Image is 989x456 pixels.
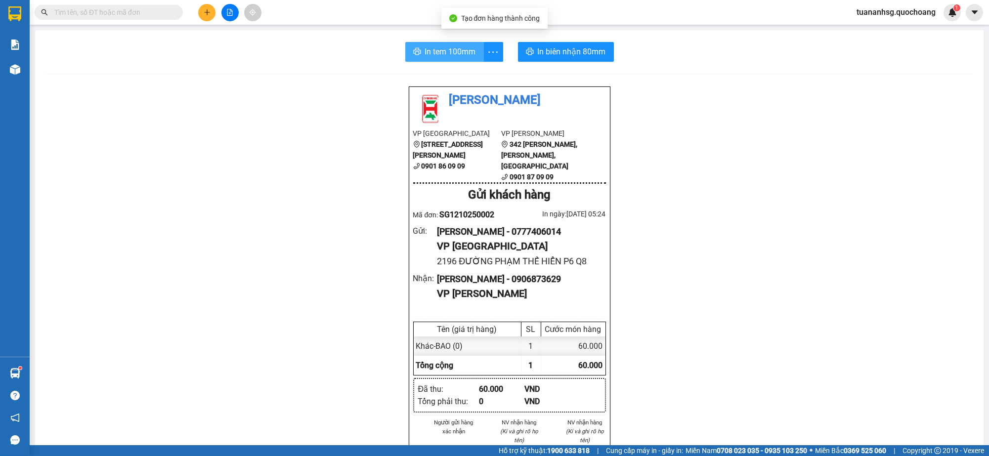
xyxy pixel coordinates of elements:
span: caret-down [970,8,979,17]
span: Miền Bắc [815,445,886,456]
span: more [484,46,503,58]
div: VND [524,395,570,408]
li: VP [PERSON_NAME] [501,128,590,139]
div: HOÀNG [118,31,197,42]
span: | [597,445,599,456]
span: Tạo đơn hàng thành công [461,14,540,22]
strong: 1900 633 818 [547,447,590,455]
span: question-circle [10,391,20,400]
span: copyright [934,447,941,454]
b: 0901 86 09 09 [422,162,466,170]
span: In biên nhận 80mm [538,45,606,58]
span: environment [413,141,420,148]
i: (Kí và ghi rõ họ tên) [500,428,538,444]
div: Nhận : [413,272,437,285]
li: NV nhận hàng [498,418,540,427]
span: Cung cấp máy in - giấy in: [606,445,683,456]
div: 2196 ĐƯỜNG PHẠM THẾ HIỂN P6 Q8 [437,254,598,268]
div: Mã đơn: [413,208,510,221]
span: search [41,9,48,16]
div: Gửi khách hàng [413,186,606,205]
span: 1 [529,361,533,370]
div: [GEOGRAPHIC_DATA] [8,8,111,31]
strong: 0369 525 060 [844,447,886,455]
li: Người gửi hàng xác nhận [433,418,475,436]
button: aim [244,4,261,21]
div: Tên (giá trị hàng) [416,325,518,334]
span: SG1210250002 [439,210,494,219]
span: Nhận: [118,8,141,19]
div: Đã thu : [418,383,479,395]
span: plus [204,9,211,16]
li: NV nhận hàng [564,418,606,427]
span: printer [526,47,534,57]
span: Gửi: [8,8,24,19]
span: aim [249,9,256,16]
span: Khác - BAO (0) [416,341,463,351]
span: Hỗ trợ kỹ thuật: [499,445,590,456]
span: In tem 100mm [425,45,476,58]
span: Miền Nam [686,445,807,456]
div: [PERSON_NAME] - 0906873629 [437,272,598,286]
div: [PERSON_NAME] [8,31,111,42]
img: warehouse-icon [10,368,20,378]
img: icon-new-feature [948,8,957,17]
span: message [10,435,20,445]
img: logo.jpg [413,91,448,125]
div: 1 [521,336,541,356]
button: printerIn biên nhận 80mm [518,42,614,62]
img: warehouse-icon [10,64,20,75]
sup: 1 [19,367,22,370]
div: 0348455941 [118,42,197,56]
div: In ngày: [DATE] 05:24 [510,208,606,219]
b: 342 [PERSON_NAME], [PERSON_NAME], [GEOGRAPHIC_DATA] [501,140,577,170]
sup: 1 [953,4,960,11]
div: Tổng phải thu : [418,395,479,408]
div: 81/14A ĐƯỜNG 14, [GEOGRAPHIC_DATA], [GEOGRAPHIC_DATA] [8,56,111,92]
span: phone [413,163,420,169]
i: (Kí và ghi rõ họ tên) [566,428,604,444]
span: notification [10,413,20,422]
div: SL [524,325,538,334]
span: phone [501,173,508,180]
button: plus [198,4,215,21]
img: solution-icon [10,40,20,50]
strong: 0708 023 035 - 0935 103 250 [717,447,807,455]
span: printer [413,47,421,57]
b: 0901 87 09 09 [510,173,554,181]
button: caret-down [966,4,983,21]
li: VP [GEOGRAPHIC_DATA] [413,128,502,139]
span: 60.000 [579,361,603,370]
li: [PERSON_NAME] [413,91,606,110]
span: tuananhsg.quochoang [849,6,944,18]
span: check-circle [449,14,457,22]
div: 0 [479,395,525,408]
button: more [483,42,503,62]
button: printerIn tem 100mm [405,42,484,62]
b: [STREET_ADDRESS][PERSON_NAME] [413,140,483,159]
img: logo-vxr [8,6,21,21]
div: VND [524,383,570,395]
div: 60.000 [541,336,605,356]
span: file-add [226,9,233,16]
div: VP [PERSON_NAME] [437,286,598,301]
button: file-add [221,4,239,21]
div: Gửi : [413,225,437,237]
div: 0348455941 [8,42,111,56]
div: VP [GEOGRAPHIC_DATA] [437,239,598,254]
input: Tìm tên, số ĐT hoặc mã đơn [54,7,171,18]
span: ⚪️ [810,449,813,453]
div: [PERSON_NAME] - 0777406014 [437,225,598,239]
div: Cước món hàng [544,325,603,334]
div: 60.000 [479,383,525,395]
div: [PERSON_NAME] [118,8,197,31]
span: | [894,445,895,456]
span: Tổng cộng [416,361,454,370]
span: 1 [955,4,958,11]
span: environment [501,141,508,148]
